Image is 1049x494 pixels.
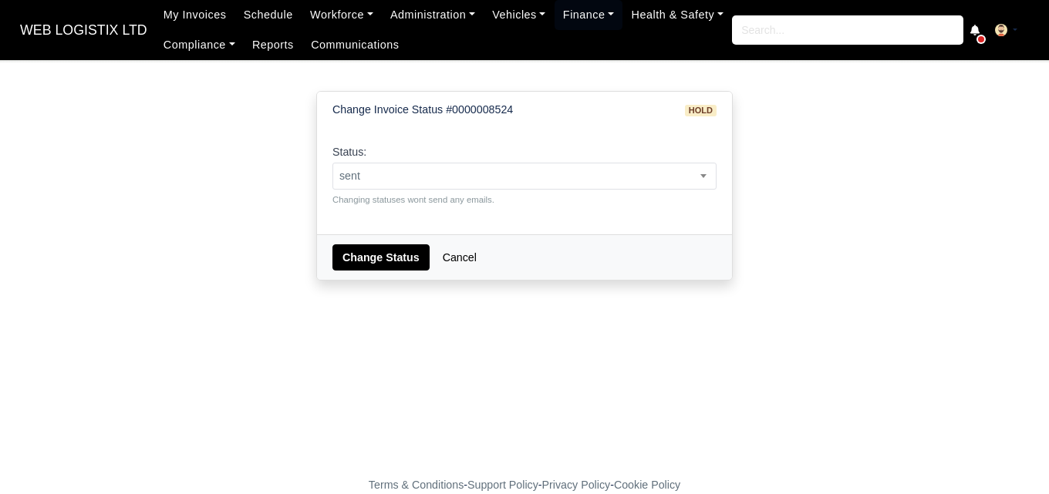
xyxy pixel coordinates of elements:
a: Cookie Policy [614,479,680,491]
button: Change Status [332,244,430,271]
span: hold [685,105,717,116]
a: Terms & Conditions [369,479,464,491]
a: Support Policy [467,479,538,491]
a: WEB LOGISTIX LTD [12,15,155,45]
a: Compliance [155,30,244,60]
h6: Change Invoice Status #0000008524 [332,103,513,116]
div: - - - [85,476,964,494]
a: Reports [244,30,302,60]
label: Status: [332,143,366,161]
input: Search... [732,15,963,45]
a: Cancel [433,244,487,271]
small: Changing statuses wont send any emails. [332,193,717,207]
iframe: Chat Widget [972,420,1049,494]
span: sent [332,163,717,190]
a: Privacy Policy [542,479,611,491]
span: sent [333,166,716,186]
a: Communications [302,30,408,60]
